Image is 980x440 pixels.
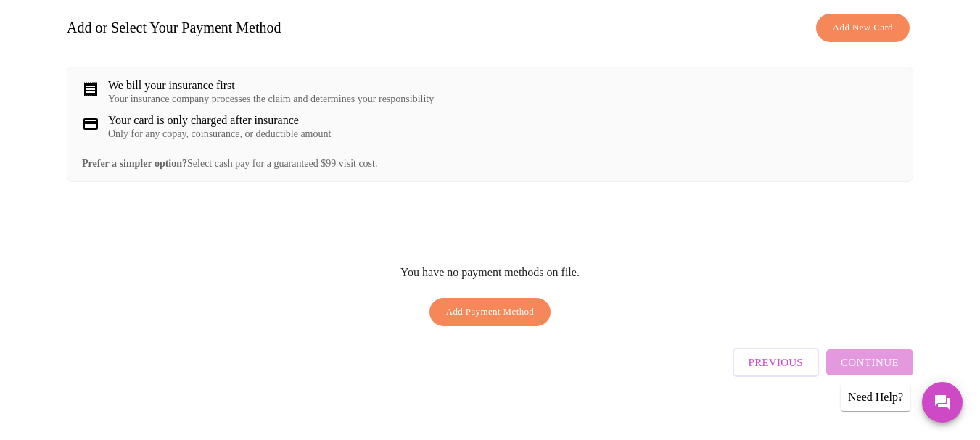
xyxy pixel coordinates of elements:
button: Previous [733,348,819,377]
div: Select cash pay for a guaranteed $99 visit cost. [82,149,898,170]
button: Messages [922,382,963,423]
div: We bill your insurance first [108,79,434,92]
p: You have no payment methods on file. [400,266,580,279]
div: Your insurance company processes the claim and determines your responsibility [108,94,434,105]
button: Add New Card [816,14,910,42]
span: Add Payment Method [446,304,535,320]
div: Only for any copay, coinsurance, or deductible amount [108,128,331,140]
span: Add New Card [833,20,893,36]
div: Need Help? [841,383,910,411]
h3: Add or Select Your Payment Method [67,20,281,36]
div: Your card is only charged after insurance [108,114,331,127]
strong: Prefer a simpler option? [82,158,187,169]
button: Add Payment Method [429,298,551,326]
span: Previous [749,353,803,372]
